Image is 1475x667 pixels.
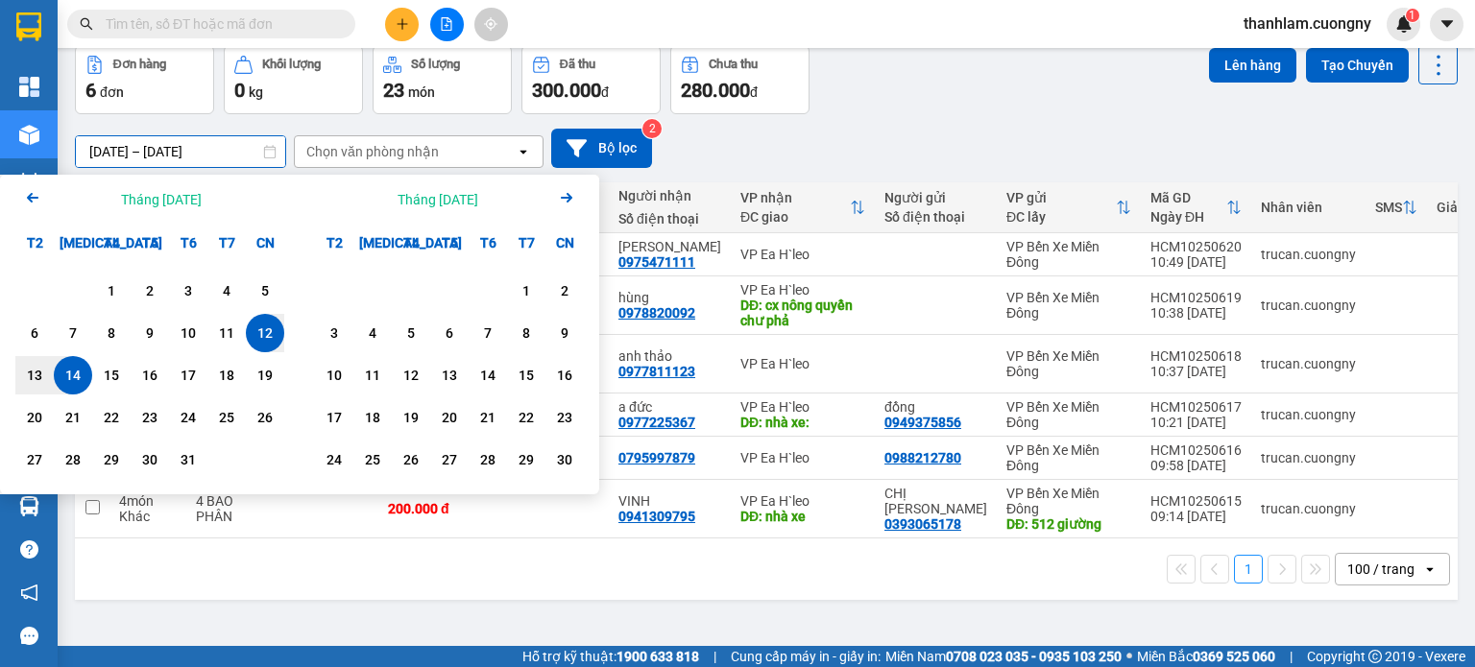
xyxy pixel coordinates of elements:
[169,314,207,352] div: Choose Thứ Sáu, tháng 10 10 2025. It's available.
[321,406,348,429] div: 17
[1150,509,1242,524] div: 09:14 [DATE]
[359,322,386,345] div: 4
[392,356,430,394] div: Choose Thứ Tư, tháng 11 12 2025. It's available.
[315,224,353,262] div: T2
[642,119,662,138] sup: 2
[740,298,865,328] div: DĐ: cx nông quyền chư phả
[234,79,245,102] span: 0
[1150,458,1242,473] div: 09:58 [DATE]
[618,509,695,524] div: 0941309795
[618,305,695,321] div: 0978820092
[681,79,750,102] span: 280.000
[740,209,850,225] div: ĐC giao
[513,322,540,345] div: 8
[98,448,125,471] div: 29
[131,356,169,394] div: Choose Thứ Năm, tháng 10 16 2025. It's available.
[353,441,392,479] div: Choose Thứ Ba, tháng 11 25 2025. It's available.
[175,364,202,387] div: 17
[54,314,92,352] div: Choose Thứ Ba, tháng 10 7 2025. It's available.
[196,493,263,524] div: 4 BAO PHÂN
[15,441,54,479] div: Choose Thứ Hai, tháng 10 27 2025. It's available.
[545,314,584,352] div: Choose Chủ Nhật, tháng 11 9 2025. It's available.
[19,125,39,145] img: warehouse-icon
[19,173,39,193] img: warehouse-icon
[1150,209,1226,225] div: Ngày ĐH
[1375,200,1402,215] div: SMS
[92,356,131,394] div: Choose Thứ Tư, tháng 10 15 2025. It's available.
[75,45,214,114] button: Đơn hàng6đơn
[709,58,758,71] div: Chưa thu
[19,77,39,97] img: dashboard-icon
[92,441,131,479] div: Choose Thứ Tư, tháng 10 29 2025. It's available.
[1261,501,1356,516] div: trucan.cuongny
[555,186,578,212] button: Next month.
[121,190,202,209] div: Tháng [DATE]
[618,399,721,415] div: a đức
[315,398,353,437] div: Choose Thứ Hai, tháng 11 17 2025. It's available.
[1409,9,1415,22] span: 1
[436,364,463,387] div: 13
[136,448,163,471] div: 30
[76,136,285,167] input: Select a date range.
[246,272,284,310] div: Choose Chủ Nhật, tháng 10 5 2025. It's available.
[207,272,246,310] div: Choose Thứ Bảy, tháng 10 4 2025. It's available.
[618,188,721,203] div: Người nhận
[430,356,469,394] div: Choose Thứ Năm, tháng 11 13 2025. It's available.
[740,282,865,298] div: VP Ea H`leo
[618,415,695,430] div: 0977225367
[385,8,419,41] button: plus
[359,364,386,387] div: 11
[20,540,38,559] span: question-circle
[246,398,284,437] div: Choose Chủ Nhật, tháng 10 26 2025. It's available.
[408,84,435,100] span: món
[353,224,392,262] div: [MEDICAL_DATA]
[1261,450,1356,465] div: trucan.cuongny
[1150,305,1242,321] div: 10:38 [DATE]
[1006,290,1131,321] div: VP Bến Xe Miền Đông
[1422,561,1438,577] svg: open
[532,79,601,102] span: 300.000
[545,356,584,394] div: Choose Chủ Nhật, tháng 11 16 2025. It's available.
[175,322,202,345] div: 10
[136,279,163,302] div: 2
[884,399,987,415] div: đồng
[551,279,578,302] div: 2
[392,398,430,437] div: Choose Thứ Tư, tháng 11 19 2025. It's available.
[213,406,240,429] div: 25
[249,84,263,100] span: kg
[436,322,463,345] div: 6
[551,322,578,345] div: 9
[54,224,92,262] div: [MEDICAL_DATA]
[1261,200,1356,215] div: Nhân viên
[1150,442,1242,458] div: HCM10250616
[321,322,348,345] div: 3
[392,224,430,262] div: T4
[106,13,332,35] input: Tìm tên, số ĐT hoặc mã đơn
[1006,486,1131,516] div: VP Bến Xe Miền Đông
[1006,399,1131,430] div: VP Bến Xe Miền Đông
[1430,8,1463,41] button: caret-down
[618,254,695,270] div: 0975471111
[388,501,484,516] div: 200.000 đ
[60,406,86,429] div: 21
[740,493,865,509] div: VP Ea H`leo
[321,364,348,387] div: 10
[1395,15,1413,33] img: icon-new-feature
[740,509,865,524] div: DĐ: nhà xe
[252,364,278,387] div: 19
[20,627,38,645] span: message
[430,441,469,479] div: Choose Thứ Năm, tháng 11 27 2025. It's available.
[474,364,501,387] div: 14
[92,398,131,437] div: Choose Thứ Tư, tháng 10 22 2025. It's available.
[1368,650,1382,663] span: copyright
[1006,516,1131,532] div: DĐ: 512 giường
[98,406,125,429] div: 22
[1234,555,1263,584] button: 1
[252,279,278,302] div: 5
[353,398,392,437] div: Choose Thứ Ba, tháng 11 18 2025. It's available.
[392,441,430,479] div: Choose Thứ Tư, tháng 11 26 2025. It's available.
[551,364,578,387] div: 16
[131,441,169,479] div: Choose Thứ Năm, tháng 10 30 2025. It's available.
[1228,12,1387,36] span: thanhlam.cuongny
[997,182,1141,233] th: Toggle SortBy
